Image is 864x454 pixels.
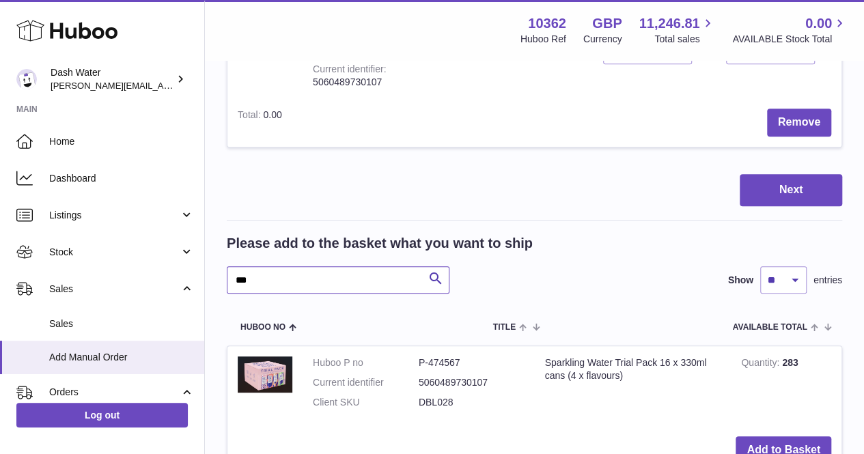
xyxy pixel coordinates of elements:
[313,76,386,89] div: 5060489730107
[49,317,194,330] span: Sales
[639,14,715,46] a: 11,246.81 Total sales
[493,323,516,332] span: Title
[654,33,715,46] span: Total sales
[49,283,180,296] span: Sales
[49,135,194,148] span: Home
[313,396,419,409] dt: Client SKU
[51,80,274,91] span: [PERSON_NAME][EMAIL_ADDRESS][DOMAIN_NAME]
[49,209,180,222] span: Listings
[227,234,533,253] h2: Please add to the basket what you want to ship
[419,356,525,369] dd: P-474567
[49,246,180,259] span: Stock
[767,109,831,137] button: Remove
[728,274,753,287] label: Show
[535,346,731,426] td: Sparkling Water Trial Pack 16 x 330ml cans (4 x flavours)
[238,109,263,124] label: Total
[733,323,807,332] span: AVAILABLE Total
[313,63,386,78] div: Current identifier
[528,14,566,33] strong: 10362
[740,174,842,206] button: Next
[263,109,281,120] span: 0.00
[639,14,699,33] span: 11,246.81
[732,14,848,46] a: 0.00 AVAILABLE Stock Total
[592,14,622,33] strong: GBP
[49,172,194,185] span: Dashboard
[741,357,782,371] strong: Quantity
[313,356,419,369] dt: Huboo P no
[732,33,848,46] span: AVAILABLE Stock Total
[805,14,832,33] span: 0.00
[49,386,180,399] span: Orders
[238,356,292,393] img: Sparkling Water Trial Pack 16 x 330ml cans (4 x flavours)
[51,66,173,92] div: Dash Water
[520,33,566,46] div: Huboo Ref
[813,274,842,287] span: entries
[419,396,525,409] dd: DBL028
[16,403,188,427] a: Log out
[731,346,841,426] td: 283
[583,33,622,46] div: Currency
[313,376,419,389] dt: Current identifier
[240,323,285,332] span: Huboo no
[419,376,525,389] dd: 5060489730107
[16,69,37,89] img: james@dash-water.com
[49,351,194,364] span: Add Manual Order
